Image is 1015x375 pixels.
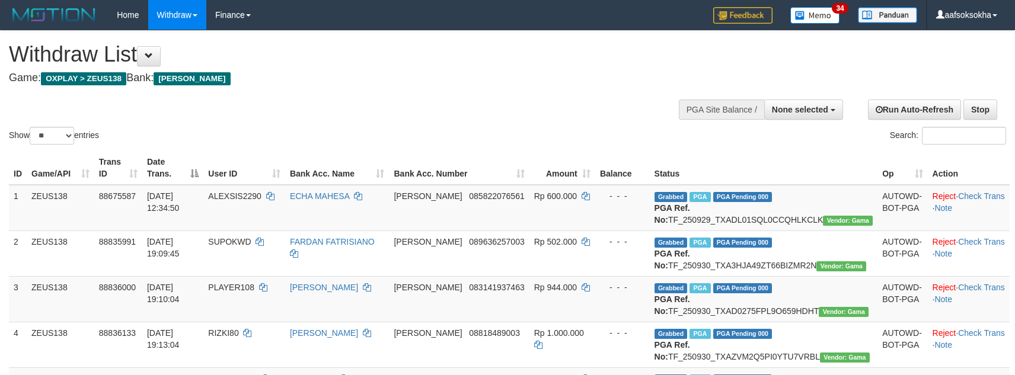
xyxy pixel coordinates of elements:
span: PGA Pending [713,192,773,202]
img: Button%20Memo.svg [790,7,840,24]
button: None selected [764,100,843,120]
span: Vendor URL: https://trx31.1velocity.biz [816,261,866,271]
span: Marked by aafpengsreynich [690,283,710,293]
span: Copy 089636257003 to clipboard [469,237,524,246]
span: 88675587 [99,191,136,201]
span: Marked by aafpengsreynich [690,238,710,248]
span: [PERSON_NAME] [394,191,462,201]
a: FARDAN FATRISIANO [290,237,375,246]
td: · · [928,322,1010,367]
img: MOTION_logo.png [9,6,99,24]
th: ID [9,151,27,185]
b: PGA Ref. No: [655,340,690,361]
td: ZEUS138 [27,322,94,367]
td: TF_250930_TXAZVM2Q5PI0YTU7VRBL [650,322,878,367]
select: Showentries [30,127,74,145]
span: 34 [832,3,848,14]
a: Reject [933,283,956,292]
label: Search: [890,127,1006,145]
span: Rp 600.000 [534,191,577,201]
th: User ID: activate to sort column ascending [203,151,285,185]
td: TF_250930_TXA3HJA49ZT66BIZMR2N [650,230,878,276]
span: 88836133 [99,328,136,338]
a: Note [934,340,952,350]
td: · · [928,230,1010,276]
span: Copy 08818489003 to clipboard [469,328,520,338]
td: 1 [9,185,27,231]
span: 88836000 [99,283,136,292]
td: TF_250930_TXAD0275FPL9O659HDHT [650,276,878,322]
b: PGA Ref. No: [655,203,690,225]
span: [PERSON_NAME] [394,237,462,246]
h1: Withdraw List [9,43,665,66]
td: AUTOWD-BOT-PGA [877,322,927,367]
th: Game/API: activate to sort column ascending [27,151,94,185]
label: Show entries [9,127,99,145]
span: [PERSON_NAME] [394,328,462,338]
td: 4 [9,322,27,367]
input: Search: [922,127,1006,145]
span: PLAYER108 [208,283,254,292]
span: None selected [772,105,828,114]
span: PGA Pending [713,238,773,248]
span: Grabbed [655,329,688,339]
td: ZEUS138 [27,230,94,276]
a: [PERSON_NAME] [290,283,358,292]
td: 3 [9,276,27,322]
span: Vendor URL: https://trx31.1velocity.biz [823,216,873,226]
th: Balance [595,151,650,185]
span: Rp 1.000.000 [534,328,584,338]
th: Op: activate to sort column ascending [877,151,927,185]
img: panduan.png [858,7,917,23]
th: Date Trans.: activate to sort column descending [142,151,203,185]
a: [PERSON_NAME] [290,328,358,338]
th: Trans ID: activate to sort column ascending [94,151,142,185]
span: [DATE] 19:09:45 [147,237,180,258]
span: SUPOKWD [208,237,251,246]
td: AUTOWD-BOT-PGA [877,230,927,276]
b: PGA Ref. No: [655,294,690,316]
a: Reject [933,328,956,338]
span: Copy 085822076561 to clipboard [469,191,524,201]
b: PGA Ref. No: [655,249,690,270]
h4: Game: Bank: [9,72,665,84]
td: · · [928,185,1010,231]
a: Note [934,294,952,304]
td: ZEUS138 [27,185,94,231]
span: Grabbed [655,192,688,202]
span: [PERSON_NAME] [394,283,462,292]
span: PGA Pending [713,283,773,293]
th: Amount: activate to sort column ascending [529,151,595,185]
a: ECHA MAHESA [290,191,349,201]
span: 88835991 [99,237,136,246]
a: Reject [933,191,956,201]
a: Check Trans [958,237,1005,246]
th: Bank Acc. Name: activate to sort column ascending [285,151,390,185]
th: Bank Acc. Number: activate to sort column ascending [389,151,529,185]
a: Check Trans [958,328,1005,338]
td: AUTOWD-BOT-PGA [877,276,927,322]
a: Note [934,249,952,258]
span: Rp 502.000 [534,237,577,246]
div: - - - [600,190,645,202]
span: RIZKI80 [208,328,238,338]
a: Check Trans [958,283,1005,292]
td: · · [928,276,1010,322]
span: OXPLAY > ZEUS138 [41,72,126,85]
span: ALEXSIS2290 [208,191,261,201]
span: [DATE] 12:34:50 [147,191,180,213]
span: Grabbed [655,238,688,248]
span: Marked by aafpengsreynich [690,329,710,339]
div: - - - [600,327,645,339]
span: Grabbed [655,283,688,293]
th: Action [928,151,1010,185]
span: Rp 944.000 [534,283,577,292]
span: Marked by aafpengsreynich [690,192,710,202]
a: Run Auto-Refresh [868,100,961,120]
span: [PERSON_NAME] [154,72,230,85]
a: Reject [933,237,956,246]
img: Feedback.jpg [713,7,773,24]
div: PGA Site Balance / [679,100,764,120]
span: Vendor URL: https://trx31.1velocity.biz [819,307,869,317]
span: Copy 083141937463 to clipboard [469,283,524,292]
